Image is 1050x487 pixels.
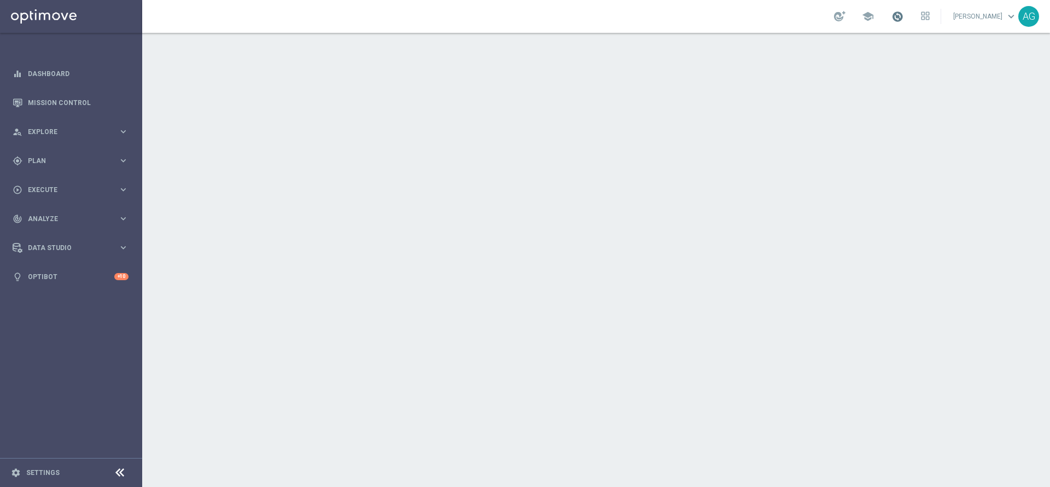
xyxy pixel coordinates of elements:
[28,262,114,291] a: Optibot
[13,214,118,224] div: Analyze
[13,272,22,282] i: lightbulb
[952,8,1018,25] a: [PERSON_NAME]keyboard_arrow_down
[118,184,129,195] i: keyboard_arrow_right
[13,88,129,117] div: Mission Control
[12,214,129,223] button: track_changes Analyze keyboard_arrow_right
[28,158,118,164] span: Plan
[12,98,129,107] button: Mission Control
[28,187,118,193] span: Execute
[26,469,60,476] a: Settings
[28,216,118,222] span: Analyze
[13,262,129,291] div: Optibot
[13,214,22,224] i: track_changes
[13,185,22,195] i: play_circle_outline
[13,156,22,166] i: gps_fixed
[28,59,129,88] a: Dashboard
[13,69,22,79] i: equalizer
[28,129,118,135] span: Explore
[12,185,129,194] button: play_circle_outline Execute keyboard_arrow_right
[118,126,129,137] i: keyboard_arrow_right
[862,10,874,22] span: school
[13,243,118,253] div: Data Studio
[13,127,118,137] div: Explore
[114,273,129,280] div: +10
[12,127,129,136] button: person_search Explore keyboard_arrow_right
[13,185,118,195] div: Execute
[11,468,21,478] i: settings
[118,213,129,224] i: keyboard_arrow_right
[13,127,22,137] i: person_search
[118,242,129,253] i: keyboard_arrow_right
[12,273,129,281] button: lightbulb Optibot +10
[12,69,129,78] button: equalizer Dashboard
[28,245,118,251] span: Data Studio
[118,155,129,166] i: keyboard_arrow_right
[1018,6,1039,27] div: AG
[1005,10,1017,22] span: keyboard_arrow_down
[13,156,118,166] div: Plan
[13,59,129,88] div: Dashboard
[12,156,129,165] button: gps_fixed Plan keyboard_arrow_right
[12,243,129,252] button: Data Studio keyboard_arrow_right
[28,88,129,117] a: Mission Control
